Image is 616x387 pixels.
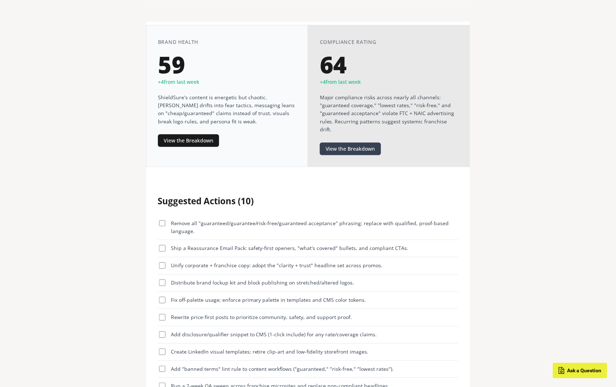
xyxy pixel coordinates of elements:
[158,94,296,126] p: ShieldSure's content is energetic but chaotic. [PERSON_NAME] drifts into fear tactics, messaging ...
[158,196,458,206] h2: Suggested Actions ( 10 )
[553,363,607,378] button: Open chat assistant
[158,79,296,85] div: + 4 from last week
[171,331,377,338] span: Add disclosure/qualifier snippet to CMS (1-click include) for any rate/coverage claims.
[171,244,409,252] span: Ship a Reassurance Email Pack: safety-first openers, "what's covered" bullets, and compliant CTAs.
[171,348,369,356] span: Create LinkedIn visual templates; retire clip-art and low-fidelity storefront images.
[320,79,458,85] div: + 4 from last week
[158,134,219,147] button: View the Breakdown
[158,37,296,47] h3: Brand Health
[320,142,381,155] button: View the Breakdown
[320,53,458,76] div: 64
[171,279,354,287] span: Distribute brand lockup kit and block publishing on stretched/altered logos.
[567,368,602,374] span: Ask a Question
[158,53,296,76] div: 59
[171,219,458,236] span: Remove all "guaranteed/guarantee/risk-free/guaranteed acceptance" phrasing; replace with qualifie...
[171,261,383,269] span: Unify corporate + franchise copy: adopt the "clarity + trust" headline set across promos.
[320,94,458,134] p: Major compliance risks across nearly all channels: "guaranteed coverage," "lowest rates," "risk-f...
[171,365,394,373] span: Add "banned terms" lint rule to content workflows ("guaranteed," "risk-free," "lowest rates").
[171,313,352,321] span: Rewrite price-first posts to prioritize community, safety, and support proof.
[171,296,366,304] span: Fix off-palette usage; enforce primary palette in templates and CMS color tokens.
[320,37,458,47] h3: Compliance Rating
